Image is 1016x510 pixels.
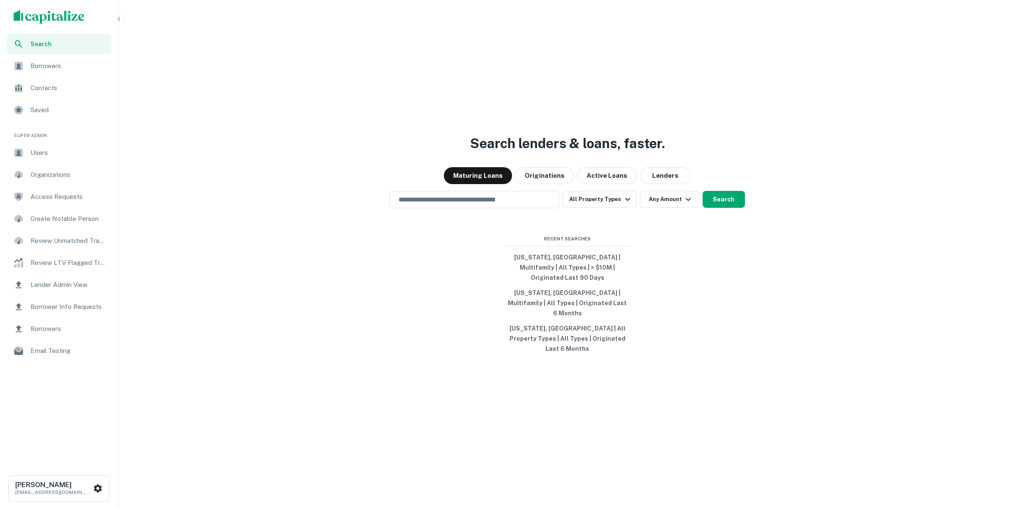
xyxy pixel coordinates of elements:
span: Recent Searches [504,235,631,243]
a: Users [7,143,111,163]
button: Any Amount [640,191,699,208]
span: Saved [30,105,106,115]
button: Maturing Loans [444,167,512,184]
a: Borrowers [7,56,111,76]
a: Organizations [7,165,111,185]
button: All Property Types [562,191,636,208]
a: Access Requests [7,187,111,207]
iframe: Chat Widget [974,442,1016,483]
button: Active Loans [577,167,637,184]
button: Search [703,191,745,208]
span: Review Unmatched Transactions [30,236,106,246]
button: [US_STATE], [GEOGRAPHIC_DATA] | Multifamily | All Types | Originated Last 6 Months [504,285,631,321]
button: [US_STATE], [GEOGRAPHIC_DATA] | All Property Types | All Types | Originated Last 6 Months [504,321,631,356]
span: Borrowers [30,324,106,334]
li: Super Admin [7,122,111,143]
button: [US_STATE], [GEOGRAPHIC_DATA] | Multifamily | All Types | > $10M | Originated Last 90 Days [504,250,631,285]
button: [PERSON_NAME][EMAIL_ADDRESS][DOMAIN_NAME] [8,475,110,502]
a: Lender Admin View [7,275,111,295]
span: Borrower Info Requests [30,302,106,312]
button: Lenders [640,167,691,184]
p: [EMAIL_ADDRESS][DOMAIN_NAME] [15,488,91,496]
span: Access Requests [30,192,106,202]
span: Users [30,148,106,158]
a: Create Notable Person [7,209,111,229]
a: Search [7,34,111,54]
span: Organizations [30,170,106,180]
span: Lender Admin View [30,280,106,290]
h3: Search lenders & loans, faster. [470,133,665,154]
a: Borrower Info Requests [7,297,111,317]
span: Review LTV Flagged Transactions [30,258,106,268]
a: Saved [7,100,111,120]
span: Borrowers [30,61,106,71]
span: Search [30,39,106,49]
a: Email Testing [7,341,111,361]
img: capitalize-logo.png [14,10,85,24]
h6: [PERSON_NAME] [15,482,91,488]
span: Contacts [30,83,106,93]
button: Originations [515,167,574,184]
span: Email Testing [30,346,106,356]
a: Contacts [7,78,111,98]
a: Review LTV Flagged Transactions [7,253,111,273]
span: Create Notable Person [30,214,106,224]
a: Review Unmatched Transactions [7,231,111,251]
a: Borrowers [7,319,111,339]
